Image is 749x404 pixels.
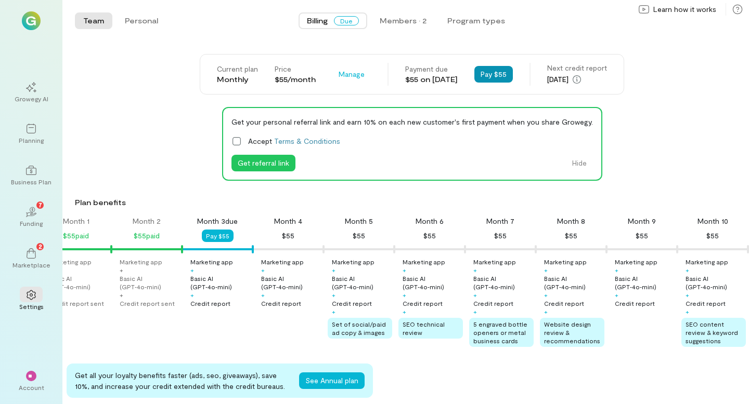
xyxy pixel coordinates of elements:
[332,266,335,274] div: +
[353,230,365,242] div: $55
[686,299,726,307] div: Credit report
[275,64,316,74] div: Price
[38,200,42,209] span: 7
[299,12,367,29] button: BillingDue
[473,291,477,299] div: +
[473,299,513,307] div: Credit report
[544,258,587,266] div: Marketing app
[261,299,301,307] div: Credit report
[261,274,321,291] div: Basic AI (GPT‑4o‑mini)
[190,299,230,307] div: Credit report
[473,320,527,344] span: 5 engraved bottle openers or metal business cards
[615,291,618,299] div: +
[120,291,123,299] div: +
[473,307,477,316] div: +
[197,216,238,226] div: Month 3 due
[12,261,50,269] div: Marketplace
[332,320,386,336] span: Set of social/paid ad copy & images
[403,274,463,291] div: Basic AI (GPT‑4o‑mini)
[19,136,44,144] div: Planning
[190,291,194,299] div: +
[332,258,374,266] div: Marketing app
[544,307,548,316] div: +
[423,230,436,242] div: $55
[307,16,328,26] span: Billing
[190,266,194,274] div: +
[371,12,435,29] button: Members · 2
[133,216,161,226] div: Month 2
[544,320,600,344] span: Website design review & recommendations
[565,230,577,242] div: $55
[49,274,109,291] div: Basic AI (GPT‑4o‑mini)
[403,291,406,299] div: +
[12,115,50,153] a: Planning
[473,266,477,274] div: +
[75,197,745,208] div: Plan benefits
[120,266,123,274] div: +
[282,230,294,242] div: $55
[75,12,112,29] button: Team
[628,216,656,226] div: Month 9
[494,230,507,242] div: $55
[190,258,233,266] div: Marketing app
[334,16,359,25] span: Due
[15,95,48,103] div: Growegy AI
[566,155,593,171] button: Hide
[134,230,160,242] div: $55 paid
[63,230,89,242] div: $55 paid
[403,258,445,266] div: Marketing app
[248,136,340,146] span: Accept
[12,240,50,277] a: Marketplace
[49,258,92,266] div: Marketing app
[274,137,340,145] a: Terms & Conditions
[439,12,513,29] button: Program types
[120,274,180,291] div: Basic AI (GPT‑4o‑mini)
[474,66,513,83] button: Pay $55
[332,307,335,316] div: +
[686,307,689,316] div: +
[275,74,316,85] div: $55/month
[686,291,689,299] div: +
[615,299,655,307] div: Credit report
[544,291,548,299] div: +
[544,299,584,307] div: Credit report
[615,274,675,291] div: Basic AI (GPT‑4o‑mini)
[405,64,458,74] div: Payment due
[403,320,445,336] span: SEO technical review
[403,307,406,316] div: +
[261,266,265,274] div: +
[332,291,335,299] div: +
[12,74,50,111] a: Growegy AI
[217,74,258,85] div: Monthly
[20,219,43,227] div: Funding
[190,274,251,291] div: Basic AI (GPT‑4o‑mini)
[403,266,406,274] div: +
[339,69,365,79] span: Manage
[75,370,291,392] div: Get all your loyalty benefits faster (ads, seo, giveaways), save 10%, and increase your credit ex...
[615,258,657,266] div: Marketing app
[636,230,648,242] div: $55
[486,216,514,226] div: Month 7
[403,299,443,307] div: Credit report
[202,230,234,242] button: Pay $55
[547,63,607,73] div: Next credit report
[38,241,42,251] span: 2
[473,274,534,291] div: Basic AI (GPT‑4o‑mini)
[12,157,50,194] a: Business Plan
[49,299,104,307] div: Credit report sent
[120,299,175,307] div: Credit report sent
[332,274,392,291] div: Basic AI (GPT‑4o‑mini)
[615,266,618,274] div: +
[544,274,604,291] div: Basic AI (GPT‑4o‑mini)
[345,216,373,226] div: Month 5
[332,299,372,307] div: Credit report
[19,383,44,392] div: Account
[261,258,304,266] div: Marketing app
[11,178,51,186] div: Business Plan
[686,266,689,274] div: +
[557,216,585,226] div: Month 8
[686,320,738,344] span: SEO content review & keyword suggestions
[706,230,719,242] div: $55
[261,291,265,299] div: +
[332,66,371,83] div: Manage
